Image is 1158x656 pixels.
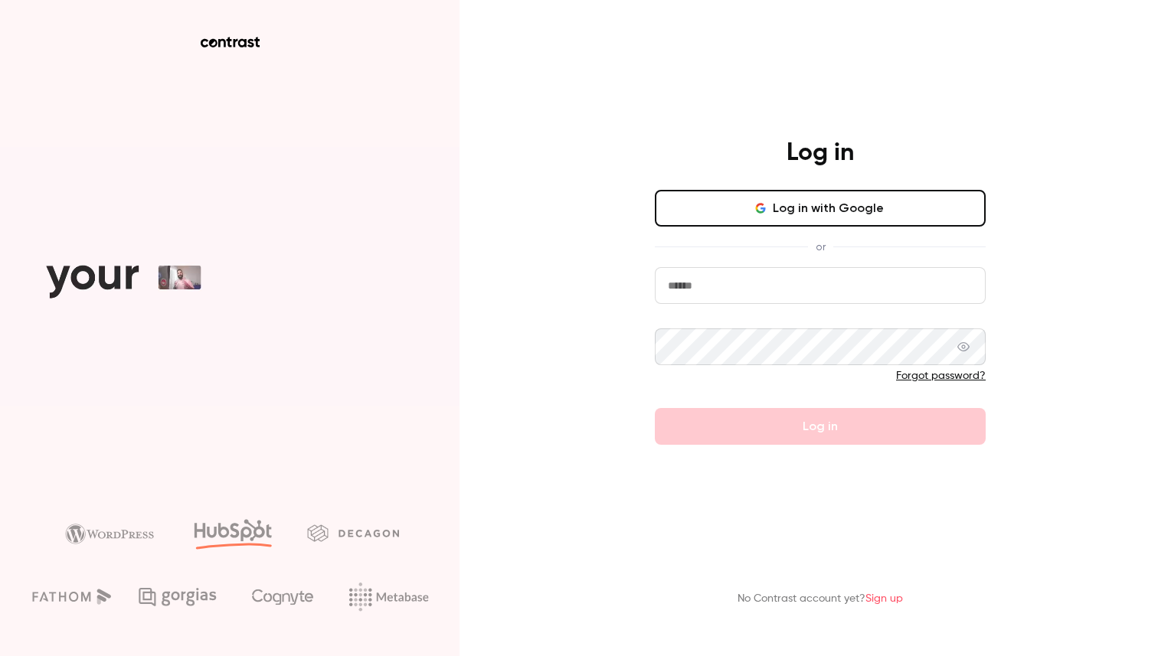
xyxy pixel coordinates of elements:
span: or [808,239,833,255]
p: No Contrast account yet? [738,591,903,607]
a: Sign up [865,593,903,604]
h4: Log in [787,138,854,168]
button: Log in with Google [655,190,986,227]
img: decagon [307,524,399,541]
a: Forgot password? [896,370,986,381]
